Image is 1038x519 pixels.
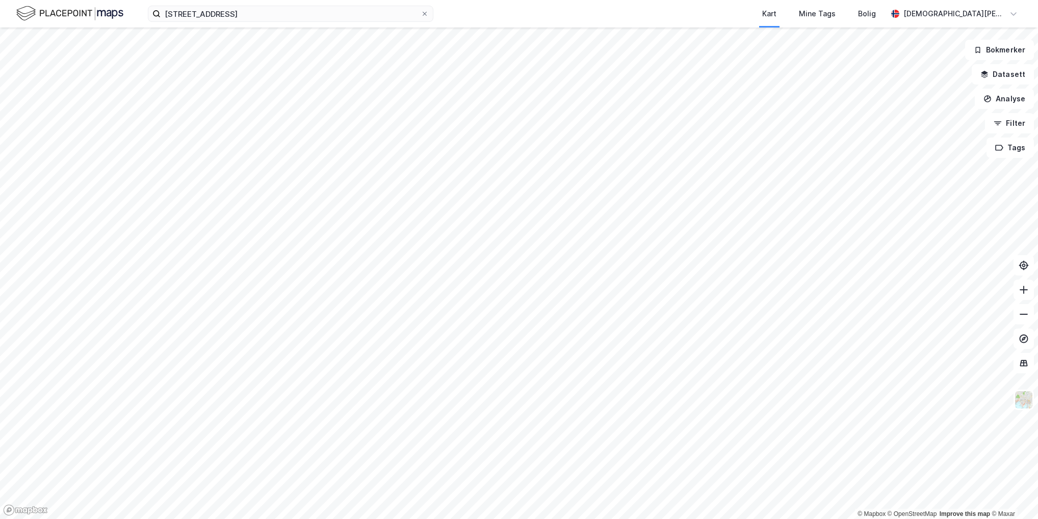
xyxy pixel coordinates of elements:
[987,470,1038,519] iframe: Chat Widget
[3,504,48,516] a: Mapbox homepage
[16,5,123,22] img: logo.f888ab2527a4732fd821a326f86c7f29.svg
[972,64,1034,85] button: Datasett
[762,8,776,20] div: Kart
[965,40,1034,60] button: Bokmerker
[161,6,421,21] input: Søk på adresse, matrikkel, gårdeiere, leietakere eller personer
[985,113,1034,133] button: Filter
[888,510,937,517] a: OpenStreetMap
[903,8,1005,20] div: [DEMOGRAPHIC_DATA][PERSON_NAME]
[940,510,990,517] a: Improve this map
[858,510,886,517] a: Mapbox
[799,8,836,20] div: Mine Tags
[858,8,876,20] div: Bolig
[975,89,1034,109] button: Analyse
[1014,390,1033,409] img: Z
[987,138,1034,158] button: Tags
